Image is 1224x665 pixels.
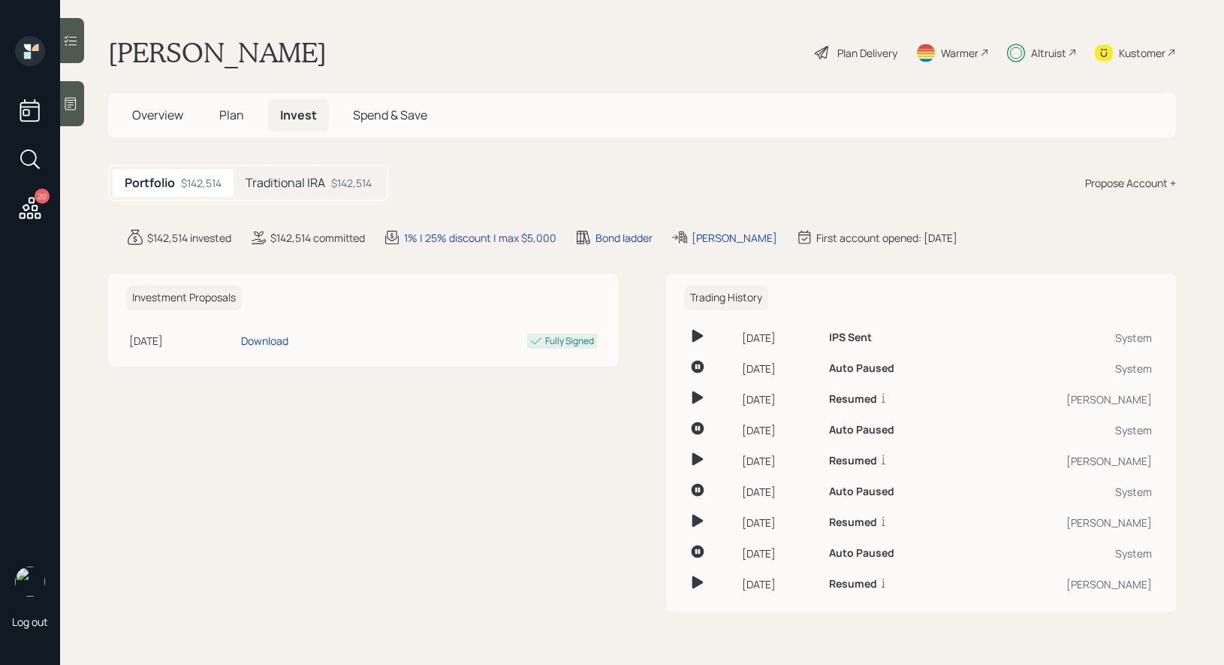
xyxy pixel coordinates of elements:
h5: Portfolio [125,176,175,190]
div: $142,514 invested [147,230,231,246]
h6: Resumed [829,516,877,529]
div: Warmer [941,45,978,61]
div: Propose Account + [1085,175,1176,191]
div: System [977,546,1152,561]
div: $142,514 [181,175,222,191]
h6: Trading History [684,286,768,310]
span: Spend & Save [353,107,427,123]
div: $142,514 committed [270,230,365,246]
div: System [977,484,1152,500]
div: [PERSON_NAME] [977,515,1152,530]
h6: Auto Paused [829,485,894,498]
div: 20 [35,189,50,204]
div: Fully Signed [545,334,594,348]
span: Plan [219,107,244,123]
img: treva-nostdahl-headshot.png [15,567,45,597]
div: [PERSON_NAME] [692,230,777,246]
div: [DATE] [742,546,818,561]
div: [PERSON_NAME] [977,391,1152,407]
div: System [977,361,1152,376]
div: System [977,422,1152,438]
div: [PERSON_NAME] [977,453,1152,469]
h6: Auto Paused [829,547,894,560]
div: Download [241,333,288,349]
h6: Auto Paused [829,362,894,375]
div: Bond ladder [595,230,653,246]
div: [DATE] [742,361,818,376]
h6: IPS Sent [829,331,872,344]
div: [DATE] [129,333,235,349]
div: [DATE] [742,453,818,469]
div: [DATE] [742,391,818,407]
div: [DATE] [742,330,818,346]
div: [DATE] [742,422,818,438]
div: Log out [12,615,48,629]
div: First account opened: [DATE] [816,230,957,246]
h5: Traditional IRA [246,176,325,190]
div: [DATE] [742,515,818,530]
div: Plan Delivery [837,45,897,61]
div: Kustomer [1119,45,1165,61]
span: Overview [132,107,183,123]
div: [DATE] [742,484,818,500]
div: [PERSON_NAME] [977,576,1152,592]
div: 1% | 25% discount | max $5,000 [404,230,556,246]
h6: Resumed [829,455,877,467]
h1: [PERSON_NAME] [108,36,327,69]
h6: Auto Paused [829,424,894,437]
div: [DATE] [742,576,818,592]
h6: Investment Proposals [126,286,242,310]
div: System [977,330,1152,346]
h6: Resumed [829,393,877,406]
div: Altruist [1031,45,1066,61]
div: $142,514 [331,175,372,191]
h6: Resumed [829,578,877,591]
span: Invest [280,107,317,123]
